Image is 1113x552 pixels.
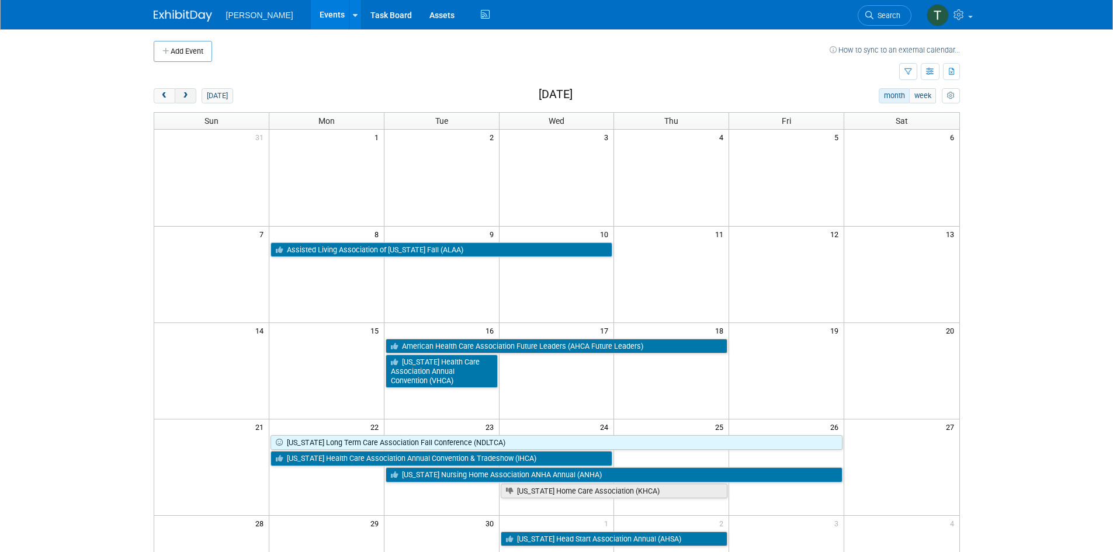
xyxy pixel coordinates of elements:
[386,467,842,482] a: [US_STATE] Nursing Home Association ANHA Annual (ANHA)
[154,10,212,22] img: ExhibitDay
[484,323,499,338] span: 16
[718,130,729,144] span: 4
[829,419,844,434] span: 26
[488,130,499,144] span: 2
[501,484,728,499] a: [US_STATE] Home Care Association (KHCA)
[254,130,269,144] span: 31
[271,451,613,466] a: [US_STATE] Health Care Association Annual Convention & Tradeshow (IHCA)
[258,227,269,241] span: 7
[501,532,728,547] a: [US_STATE] Head Start Association Annual (AHSA)
[386,355,498,388] a: [US_STATE] Health Care Association Annual Convention (VHCA)
[942,88,959,103] button: myCustomButton
[484,516,499,530] span: 30
[829,323,844,338] span: 19
[484,419,499,434] span: 23
[858,5,911,26] a: Search
[599,227,613,241] span: 10
[599,419,613,434] span: 24
[949,130,959,144] span: 6
[714,323,729,338] span: 18
[782,116,791,126] span: Fri
[254,419,269,434] span: 21
[947,92,955,100] i: Personalize Calendar
[154,88,175,103] button: prev
[909,88,936,103] button: week
[318,116,335,126] span: Mon
[369,419,384,434] span: 22
[949,516,959,530] span: 4
[945,323,959,338] span: 20
[718,516,729,530] span: 2
[714,419,729,434] span: 25
[603,130,613,144] span: 3
[369,323,384,338] span: 15
[373,130,384,144] span: 1
[879,88,910,103] button: month
[833,516,844,530] span: 3
[603,516,613,530] span: 1
[254,323,269,338] span: 14
[154,41,212,62] button: Add Event
[873,11,900,20] span: Search
[829,227,844,241] span: 12
[175,88,196,103] button: next
[373,227,384,241] span: 8
[549,116,564,126] span: Wed
[945,227,959,241] span: 13
[714,227,729,241] span: 11
[435,116,448,126] span: Tue
[599,323,613,338] span: 17
[226,11,293,20] span: [PERSON_NAME]
[896,116,908,126] span: Sat
[271,435,842,450] a: [US_STATE] Long Term Care Association Fall Conference (NDLTCA)
[488,227,499,241] span: 9
[202,88,233,103] button: [DATE]
[386,339,728,354] a: American Health Care Association Future Leaders (AHCA Future Leaders)
[539,88,573,101] h2: [DATE]
[271,242,613,258] a: Assisted Living Association of [US_STATE] Fall (ALAA)
[830,46,960,54] a: How to sync to an external calendar...
[254,516,269,530] span: 28
[927,4,949,26] img: Traci Varon
[945,419,959,434] span: 27
[833,130,844,144] span: 5
[369,516,384,530] span: 29
[664,116,678,126] span: Thu
[204,116,219,126] span: Sun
